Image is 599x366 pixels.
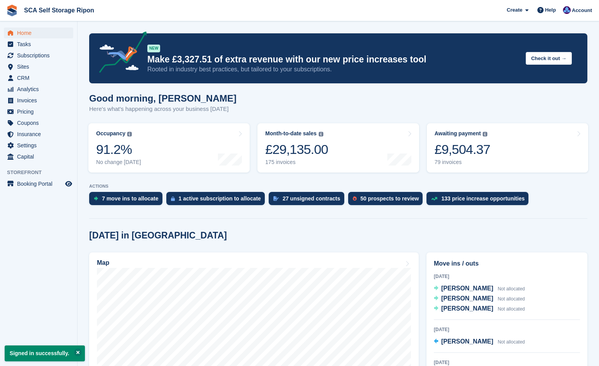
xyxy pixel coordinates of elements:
span: Invoices [17,95,64,106]
a: 27 unsigned contracts [269,192,348,209]
div: 175 invoices [265,159,328,166]
a: 50 prospects to review [348,192,427,209]
h2: Map [97,259,109,266]
h1: Good morning, [PERSON_NAME] [89,93,236,104]
span: Not allocated [498,339,525,345]
span: [PERSON_NAME] [441,338,493,345]
span: [PERSON_NAME] [441,295,493,302]
img: Sarah Race [563,6,571,14]
img: icon-info-grey-7440780725fd019a000dd9b08b2336e03edf1995a4989e88bcd33f0948082b44.svg [127,132,132,136]
a: menu [4,129,73,140]
span: Sites [17,61,64,72]
a: menu [4,28,73,38]
span: Capital [17,151,64,162]
h2: Move ins / outs [434,259,580,268]
img: contract_signature_icon-13c848040528278c33f63329250d36e43548de30e8caae1d1a13099fd9432cc5.svg [273,196,279,201]
a: [PERSON_NAME] Not allocated [434,284,525,294]
span: [PERSON_NAME] [441,285,493,292]
a: Month-to-date sales £29,135.00 175 invoices [257,123,419,173]
span: Settings [17,140,64,151]
span: Tasks [17,39,64,50]
a: 1 active subscription to allocate [166,192,269,209]
p: Make £3,327.51 of extra revenue with our new price increases tool [147,54,520,65]
img: prospect-51fa495bee0391a8d652442698ab0144808aea92771e9ea1ae160a38d050c398.svg [353,196,357,201]
a: 7 move ins to allocate [89,192,166,209]
span: Create [507,6,522,14]
div: £9,504.37 [435,142,490,157]
a: 133 price increase opportunities [426,192,532,209]
a: menu [4,151,73,162]
a: [PERSON_NAME] Not allocated [434,337,525,347]
a: menu [4,95,73,106]
div: [DATE] [434,326,580,333]
a: menu [4,140,73,151]
p: Rooted in industry best practices, but tailored to your subscriptions. [147,65,520,74]
p: ACTIONS [89,184,587,189]
div: 1 active subscription to allocate [179,195,261,202]
a: menu [4,73,73,83]
div: 7 move ins to allocate [102,195,159,202]
img: stora-icon-8386f47178a22dfd0bd8f6a31ec36ba5ce8667c1dd55bd0f319d3a0aa187defe.svg [6,5,18,16]
div: Occupancy [96,130,125,137]
div: 27 unsigned contracts [283,195,340,202]
a: menu [4,178,73,189]
a: menu [4,50,73,61]
img: icon-info-grey-7440780725fd019a000dd9b08b2336e03edf1995a4989e88bcd33f0948082b44.svg [483,132,487,136]
img: price-adjustments-announcement-icon-8257ccfd72463d97f412b2fc003d46551f7dbcb40ab6d574587a9cd5c0d94... [93,31,147,76]
span: Help [545,6,556,14]
div: 133 price increase opportunities [441,195,525,202]
div: [DATE] [434,273,580,280]
p: Signed in successfully. [5,345,85,361]
img: price_increase_opportunities-93ffe204e8149a01c8c9dc8f82e8f89637d9d84a8eef4429ea346261dce0b2c0.svg [431,197,437,200]
div: Month-to-date sales [265,130,316,137]
span: Subscriptions [17,50,64,61]
span: Coupons [17,117,64,128]
span: Pricing [17,106,64,117]
img: move_ins_to_allocate_icon-fdf77a2bb77ea45bf5b3d319d69a93e2d87916cf1d5bf7949dd705db3b84f3ca.svg [94,196,98,201]
span: Not allocated [498,286,525,292]
a: menu [4,106,73,117]
a: [PERSON_NAME] Not allocated [434,304,525,314]
div: 79 invoices [435,159,490,166]
span: Home [17,28,64,38]
span: Account [572,7,592,14]
div: NEW [147,45,160,52]
span: Insurance [17,129,64,140]
a: Awaiting payment £9,504.37 79 invoices [427,123,588,173]
a: menu [4,61,73,72]
img: active_subscription_to_allocate_icon-d502201f5373d7db506a760aba3b589e785aa758c864c3986d89f69b8ff3... [171,196,175,201]
div: Awaiting payment [435,130,481,137]
span: Analytics [17,84,64,95]
a: SCA Self Storage Ripon [21,4,97,17]
a: Preview store [64,179,73,188]
a: menu [4,84,73,95]
span: Not allocated [498,306,525,312]
span: [PERSON_NAME] [441,305,493,312]
a: Occupancy 91.2% No change [DATE] [88,123,250,173]
h2: [DATE] in [GEOGRAPHIC_DATA] [89,230,227,241]
div: [DATE] [434,359,580,366]
a: menu [4,117,73,128]
span: Not allocated [498,296,525,302]
div: 50 prospects to review [361,195,419,202]
p: Here's what's happening across your business [DATE] [89,105,236,114]
div: 91.2% [96,142,141,157]
div: No change [DATE] [96,159,141,166]
span: Booking Portal [17,178,64,189]
div: £29,135.00 [265,142,328,157]
a: menu [4,39,73,50]
a: [PERSON_NAME] Not allocated [434,294,525,304]
span: Storefront [7,169,77,176]
span: CRM [17,73,64,83]
img: icon-info-grey-7440780725fd019a000dd9b08b2336e03edf1995a4989e88bcd33f0948082b44.svg [319,132,323,136]
button: Check it out → [526,52,572,65]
